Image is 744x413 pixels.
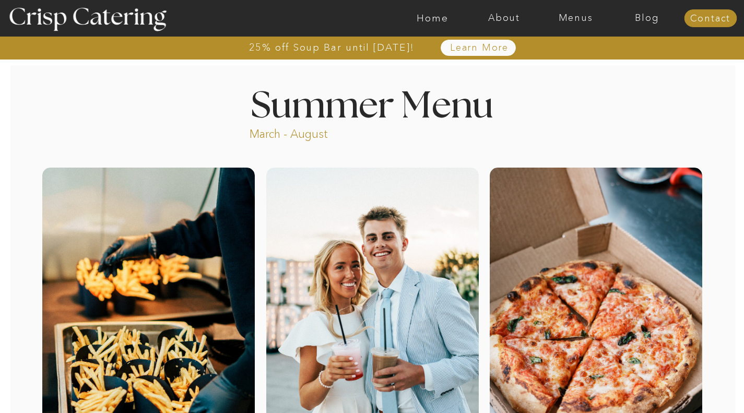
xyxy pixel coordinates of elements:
[227,88,517,119] h1: Summer Menu
[540,13,611,23] a: Menus
[211,42,452,53] a: 25% off Soup Bar until [DATE]!
[660,361,744,413] iframe: podium webchat widget bubble
[684,14,737,24] a: Contact
[426,43,533,53] a: Learn More
[250,126,393,138] p: March - August
[397,13,468,23] a: Home
[468,13,540,23] a: About
[611,13,683,23] a: Blog
[566,249,744,374] iframe: podium webchat widget prompt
